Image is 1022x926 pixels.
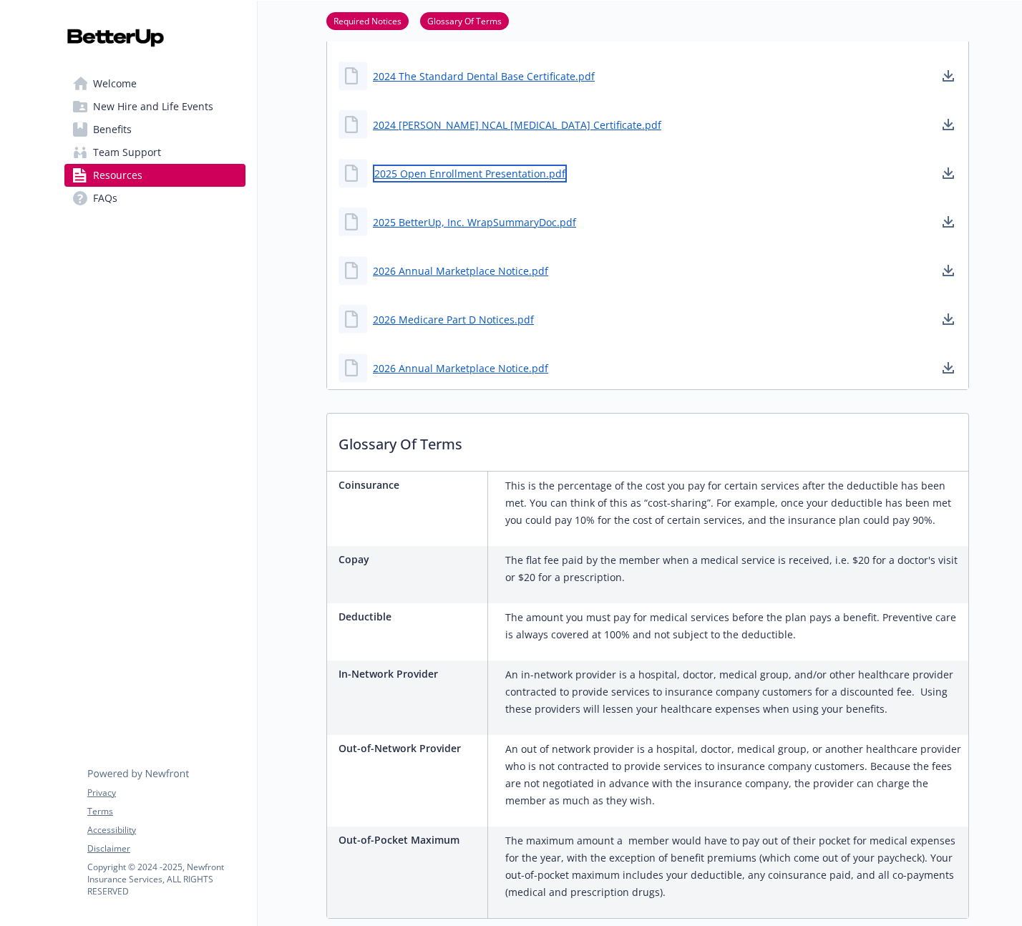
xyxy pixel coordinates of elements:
span: Resources [93,164,142,187]
a: download document [940,311,957,328]
a: Benefits [64,118,245,141]
p: Copay [339,552,482,567]
a: 2026 Annual Marketplace Notice.pdf [373,361,548,376]
a: Accessibility [87,824,245,837]
a: 2025 Open Enrollment Presentation.pdf [373,165,567,182]
a: New Hire and Life Events [64,95,245,118]
a: Glossary Of Terms [420,14,509,27]
p: In-Network Provider [339,666,482,681]
p: Out-of-Network Provider [339,741,482,756]
a: download document [940,359,957,376]
span: Benefits [93,118,132,141]
a: 2024 [PERSON_NAME] NCAL [MEDICAL_DATA] Certificate.pdf [373,117,661,132]
a: FAQs [64,187,245,210]
a: Disclaimer [87,842,245,855]
a: Welcome [64,72,245,95]
a: download document [940,165,957,182]
a: 2026 Medicare Part D Notices.pdf [373,312,534,327]
p: Out-of-Pocket Maximum [339,832,482,847]
span: New Hire and Life Events [93,95,213,118]
a: download document [940,262,957,279]
p: The amount you must pay for medical services before the plan pays a benefit. Preventive care is a... [505,609,963,643]
span: Welcome [93,72,137,95]
a: Terms [87,805,245,818]
a: 2024 The Standard Dental Base Certificate.pdf [373,69,595,84]
p: An out of network provider is a hospital, doctor, medical group, or another healthcare provider w... [505,741,963,809]
a: Team Support [64,141,245,164]
p: Coinsurance [339,477,482,492]
a: Privacy [87,786,245,799]
p: This is the percentage of the cost you pay for certain services after the deductible has been met... [505,477,963,529]
a: download document [940,67,957,84]
a: 2025 BetterUp, Inc. WrapSummaryDoc.pdf [373,215,576,230]
span: FAQs [93,187,117,210]
p: An in-network provider is a hospital, doctor, medical group, and/or other healthcare provider con... [505,666,963,718]
a: Required Notices [326,14,409,27]
p: The maximum amount a member would have to pay out of their pocket for medical expenses for the ye... [505,832,963,901]
p: Glossary Of Terms [327,414,968,467]
p: Deductible [339,609,482,624]
p: Copyright © 2024 - 2025 , Newfront Insurance Services, ALL RIGHTS RESERVED [87,861,245,897]
a: download document [940,116,957,133]
a: 2026 Annual Marketplace Notice.pdf [373,263,548,278]
span: Team Support [93,141,161,164]
p: The flat fee paid by the member when a medical service is received, i.e. $20 for a doctor's visit... [505,552,963,586]
a: download document [940,213,957,230]
a: Resources [64,164,245,187]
